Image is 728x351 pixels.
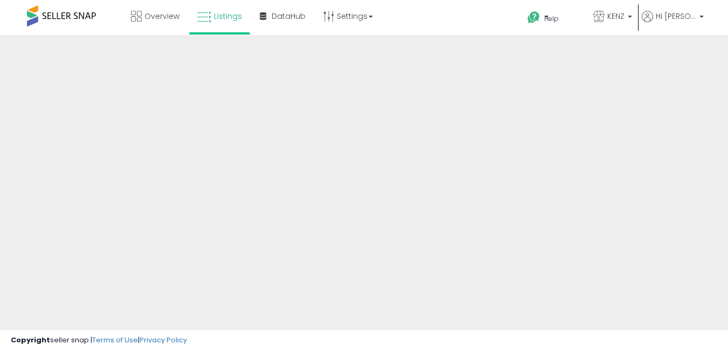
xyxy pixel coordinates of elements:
[519,3,584,35] a: Help
[11,335,187,346] div: seller snap | |
[642,11,704,35] a: Hi [PERSON_NAME]
[527,11,540,24] i: Get Help
[544,14,559,23] span: Help
[144,11,179,22] span: Overview
[214,11,242,22] span: Listings
[140,335,187,345] a: Privacy Policy
[656,11,696,22] span: Hi [PERSON_NAME]
[607,11,625,22] span: KENZ
[272,11,306,22] span: DataHub
[11,335,50,345] strong: Copyright
[92,335,138,345] a: Terms of Use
